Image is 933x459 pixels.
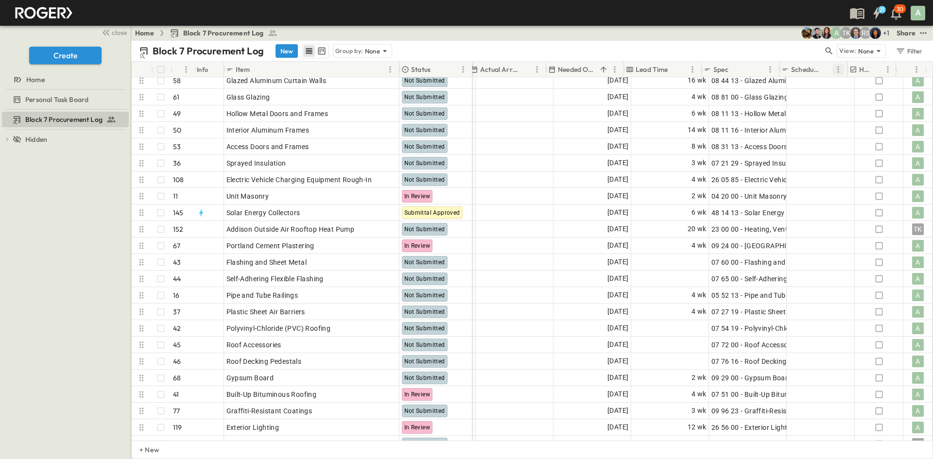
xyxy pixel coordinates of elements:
span: Sprayed Insulation [226,158,286,168]
span: [DATE] [607,438,628,449]
p: 145 [173,208,184,218]
button: Menu [687,64,698,75]
div: Personal Task Boardtest [2,92,129,107]
div: A [912,289,924,301]
span: [DATE] [607,207,628,218]
button: Sort [520,64,531,75]
span: 6 wk [691,207,707,218]
button: Sort [174,64,185,75]
span: 26 56 00 - Exterior Lighting [711,423,797,432]
div: A [912,75,924,86]
span: [DATE] [607,240,628,251]
nav: breadcrumbs [135,28,283,38]
div: A [912,124,924,136]
span: 2 wk [691,372,707,383]
p: 108 [173,175,184,185]
a: Home [135,28,154,38]
button: Menu [180,64,192,75]
span: Personal Task Board [25,95,88,104]
p: 61 [173,92,179,102]
span: Not Submitted [404,160,445,167]
button: test [917,27,929,39]
span: 07 21 29 - Sprayed Insulation [711,158,805,168]
p: 45 [173,340,181,350]
div: A [912,157,924,169]
span: 07 65 00 - Self-Adhering Flexible Flashing [711,274,842,284]
span: Exterior Lighting [226,423,279,432]
a: Block 7 Procurement Log [2,113,127,126]
span: 4 wk [691,174,707,185]
div: Info [197,56,208,83]
p: 163 [173,439,184,449]
p: 36 [173,158,181,168]
span: [DATE] [607,389,628,400]
span: [DATE] [607,223,628,235]
span: Not Submitted [404,374,445,381]
p: 41 [173,390,179,399]
h6: 21 [880,6,885,14]
span: Not Submitted [404,275,445,282]
span: 07 72 00 - Roof Accessories [711,340,800,350]
span: [DATE] [607,190,628,202]
p: View: [839,46,856,56]
span: 07 76 16 - Roof Decking Pedestals [711,357,820,366]
a: Home [2,73,127,86]
span: [DATE] [607,174,628,185]
span: 4 wk [691,389,707,400]
span: 07 60 00 - Flashing and Sheet Metal [711,257,825,267]
p: Schedule ID [791,65,820,74]
button: Menu [384,64,396,75]
span: Not Submitted [404,292,445,299]
span: [DATE] [607,157,628,169]
div: A [912,389,924,400]
p: 43 [173,257,181,267]
span: Roof Decking Pedestals [226,357,302,366]
div: Share [897,28,916,38]
button: Filter [892,44,925,58]
span: 4 wk [691,289,707,301]
p: 49 [173,109,181,119]
img: Kim Bowen (kbowen@cahill-sf.com) [821,27,832,39]
div: A [912,240,924,252]
span: 3 wk [691,405,707,416]
div: A [912,207,924,219]
span: In Review [404,391,431,398]
span: [DATE] [607,273,628,284]
span: Block 7 Procurement Log [25,115,103,124]
span: 09 96 23 - Graffiti-Resistant Coatings [711,406,830,416]
span: 48 14 13 - Solar Energy Collectors [711,208,819,218]
p: 16 [173,290,179,300]
span: [DATE] [607,323,628,334]
span: 8 wk [691,141,707,152]
div: TK [912,223,924,235]
span: Not Submitted [404,143,445,150]
img: Anthony Vazquez (avazquez@cahill-sf.com) [811,27,823,39]
span: Not Submitted [404,259,445,266]
a: Personal Task Board [2,93,127,106]
span: Artigiano Ceramic Wall TIle - Lounge Backsplash/Drinking Fountain [226,439,440,449]
span: Not Submitted [404,308,445,315]
p: 77 [173,406,180,416]
div: Teddy Khuong (tkhuong@guzmangc.com) [840,27,852,39]
p: None [365,46,380,56]
span: 08 11 13 - Hollow Metal Doors and Frames [711,109,847,119]
span: In Review [404,242,431,249]
div: A [912,323,924,334]
span: Not Submitted [404,358,445,365]
button: Sort [670,64,681,75]
p: 50 [173,125,181,135]
span: Solar Energy Collectors [226,208,300,218]
span: 4 wk [691,306,707,317]
div: A [912,339,924,351]
button: Menu [882,64,894,75]
span: [DATE] [607,422,628,433]
div: Anna Gomez (agomez@guzmangc.com) [830,27,842,39]
span: 2 wk [691,190,707,202]
button: Create [29,47,102,64]
p: 68 [173,373,181,383]
div: A [911,6,925,20]
span: [DATE] [607,356,628,367]
button: Menu [531,64,543,75]
span: In Review [404,424,431,431]
span: 16 wk [688,75,707,86]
